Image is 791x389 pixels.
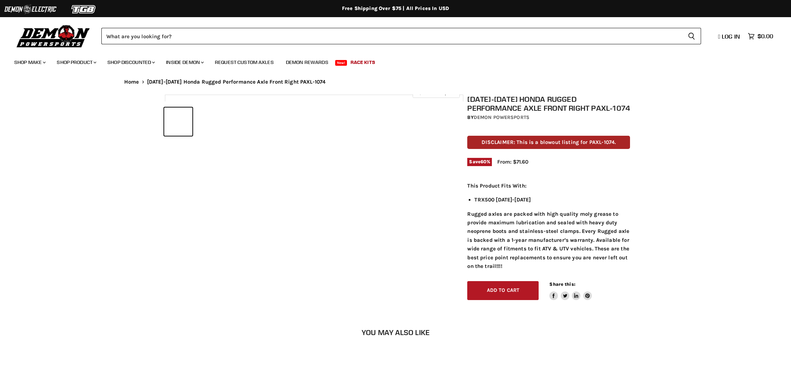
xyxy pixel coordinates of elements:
[57,3,111,16] img: TGB Logo 2
[682,28,701,44] button: Search
[335,60,347,66] span: New!
[124,328,667,336] h2: You may also like
[102,55,159,70] a: Shop Discounted
[497,159,528,165] span: From: $71.60
[467,158,492,166] span: Save %
[51,55,101,70] a: Shop Product
[467,281,539,300] button: Add to cart
[715,33,744,40] a: Log in
[467,181,630,190] p: This Product Fits With:
[467,136,630,149] p: DISCLAIMER: This is a blowout listing for PAXL-1074.
[480,159,487,164] span: 60
[14,23,92,49] img: Demon Powersports
[101,28,701,44] form: Product
[474,195,630,204] li: TRX500 [DATE]-[DATE]
[345,55,381,70] a: Race Kits
[147,79,326,85] span: [DATE]-[DATE] Honda Rugged Performance Axle Front Right PAXL-1074
[281,55,334,70] a: Demon Rewards
[757,33,773,40] span: $0.00
[416,90,456,95] span: Click to expand
[9,52,771,70] ul: Main menu
[474,114,529,120] a: Demon Powersports
[722,33,740,40] span: Log in
[4,3,57,16] img: Demon Electric Logo 2
[467,95,630,113] h1: [DATE]-[DATE] Honda Rugged Performance Axle Front Right PAXL-1074
[101,28,682,44] input: Search
[161,55,208,70] a: Inside Demon
[549,281,592,300] aside: Share this:
[210,55,279,70] a: Request Custom Axles
[467,114,630,121] div: by
[487,287,520,293] span: Add to cart
[467,181,630,270] div: Rugged axles are packed with high quality moly grease to provide maximum lubrication and sealed w...
[124,79,139,85] a: Home
[110,79,681,85] nav: Breadcrumbs
[744,31,777,41] a: $0.00
[110,5,681,12] div: Free Shipping Over $75 | All Prices In USD
[549,281,575,287] span: Share this:
[9,55,50,70] a: Shop Make
[164,108,192,136] button: 2001-2004 Honda Rugged Performance Axle Front Right PAXL-1074 thumbnail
